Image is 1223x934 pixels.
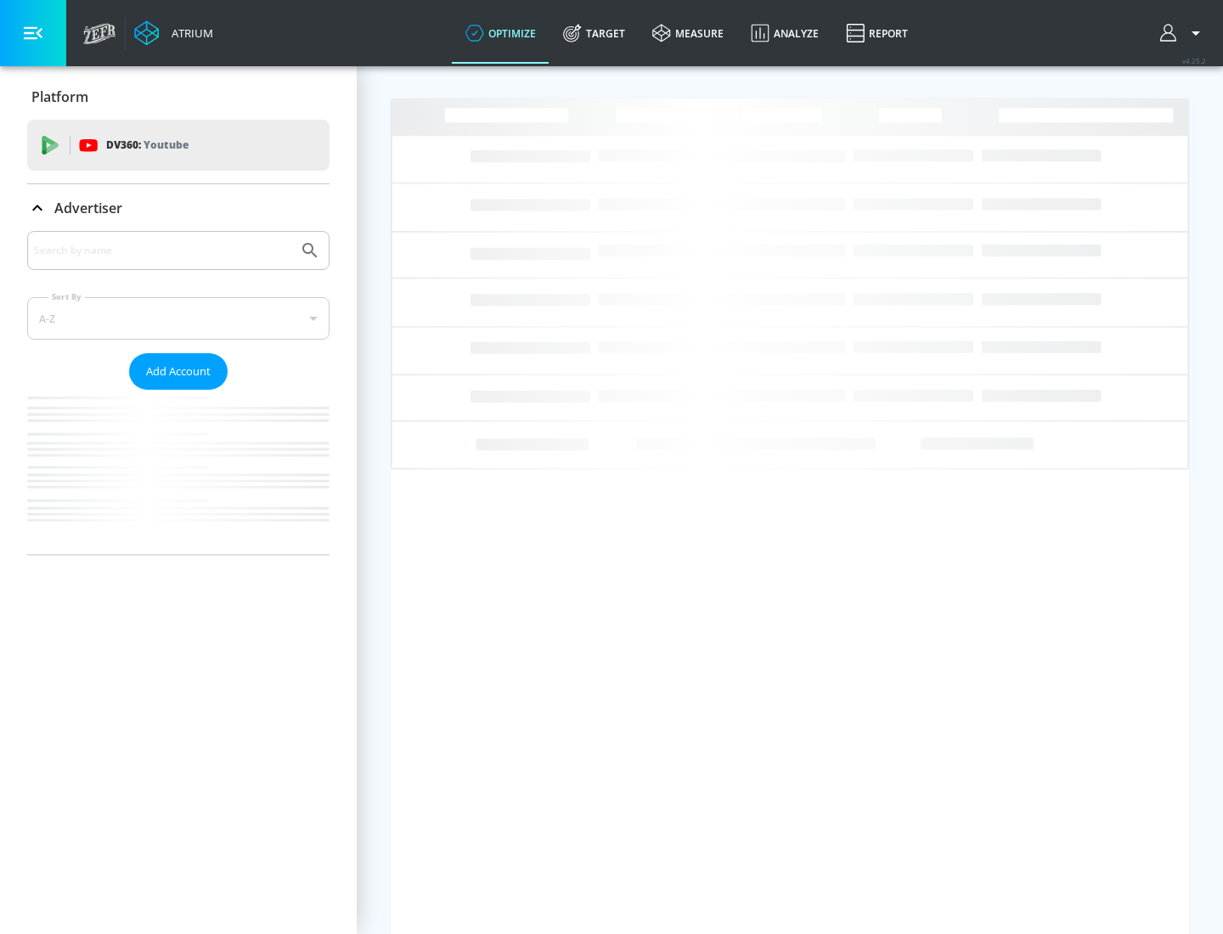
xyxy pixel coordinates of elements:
p: Youtube [144,136,189,154]
a: Target [550,3,639,64]
button: Add Account [129,353,228,390]
input: Search by name [34,239,291,262]
div: Platform [27,73,330,121]
div: Atrium [165,25,213,41]
p: Platform [31,87,88,106]
a: Analyze [737,3,832,64]
span: Add Account [146,362,211,381]
p: DV360: [106,136,189,155]
div: Advertiser [27,231,330,554]
a: optimize [452,3,550,64]
label: Sort By [48,291,85,302]
div: DV360: Youtube [27,120,330,171]
span: v 4.25.2 [1182,56,1206,65]
a: measure [639,3,737,64]
a: Atrium [134,20,213,46]
p: Advertiser [54,199,122,217]
nav: list of Advertiser [27,390,330,554]
div: Advertiser [27,184,330,232]
div: A-Z [27,297,330,340]
a: Report [832,3,921,64]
